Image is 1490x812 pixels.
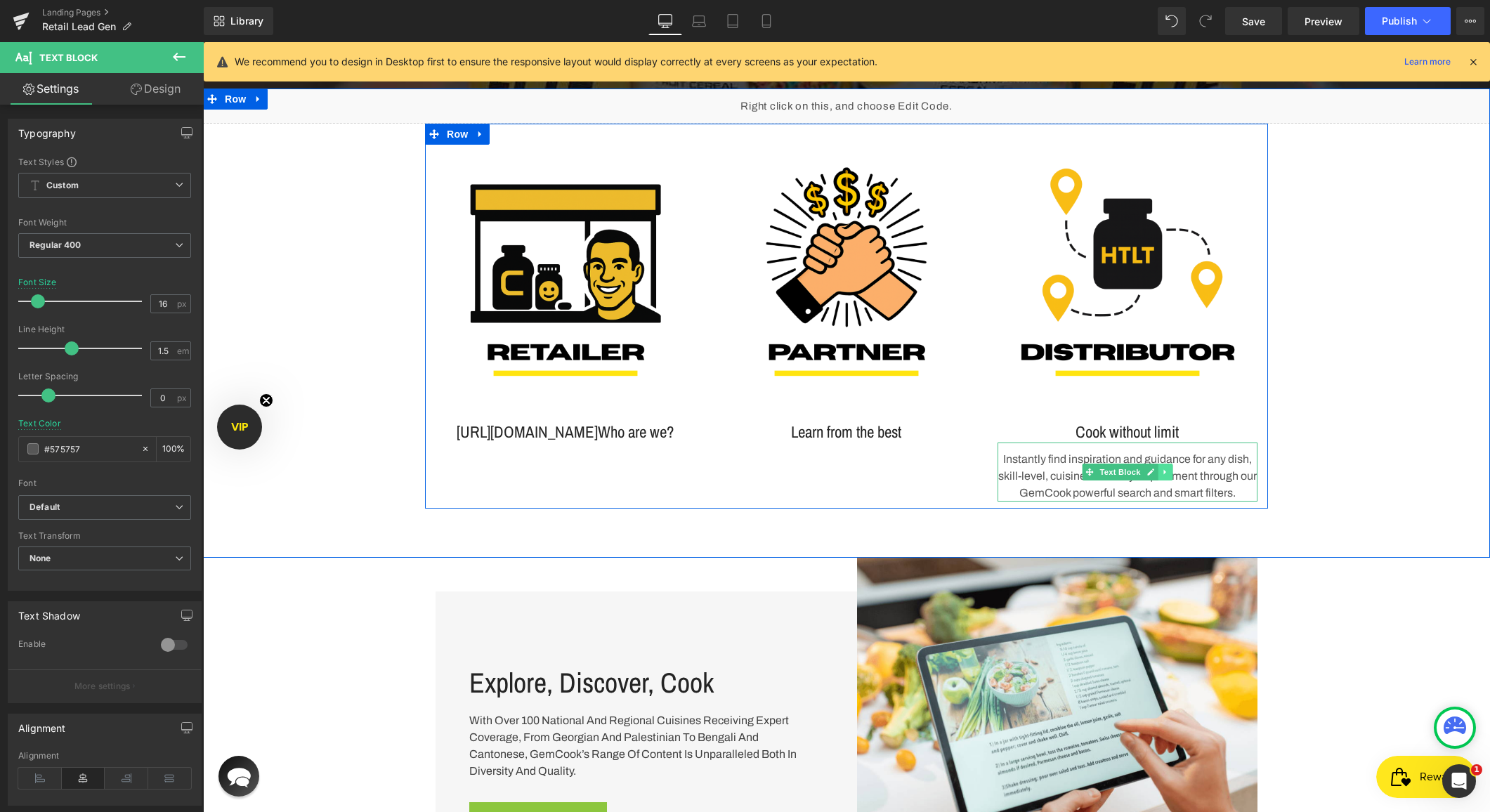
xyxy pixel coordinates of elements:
[795,409,1054,459] p: Instantly find inspiration and guidance for any dish, skill-level, cuisine or dietary requirement...
[18,751,191,761] div: Alignment
[14,362,59,407] div: VIPClose teaser
[42,21,116,32] span: Retail Lead Gen
[1365,7,1451,35] button: Publish
[266,670,610,738] p: With over 100 national and regional cuisines receiving expert coverage, from Georgian and Palesti...
[18,119,76,139] div: Typography
[18,602,80,622] div: Text Shadow
[30,553,51,563] b: None
[18,714,66,734] div: Alignment
[30,502,60,513] i: Default
[233,103,492,362] img: Who are we?
[266,760,404,797] a: JOIN FOR FREE
[233,379,492,400] h4: [URL][DOMAIN_NAME] Who are we?
[18,218,191,228] div: Font Weight
[235,54,877,70] p: We recommend you to design in Desktop first to ensure the responsive layout would display correct...
[240,81,268,103] span: Row
[39,52,98,63] span: Text Block
[1158,7,1186,35] button: Undo
[750,7,783,35] a: Mobile
[514,103,773,362] img: Who are we?
[44,441,134,457] input: Color
[716,7,750,35] a: Tablet
[56,351,70,365] button: Close teaser
[18,531,191,541] div: Text Transform
[157,437,190,461] div: %
[204,7,273,35] a: New Library
[1399,53,1456,70] a: Learn more
[18,46,46,67] span: Row
[266,622,610,659] h2: Explore, Discover, Cook
[1288,7,1359,35] a: Preview
[105,73,207,105] a: Design
[894,421,940,438] span: Text Block
[74,680,131,693] p: More settings
[18,156,191,167] div: Text Styles
[268,81,287,103] a: Expand / Collapse
[30,240,81,250] b: Regular 400
[230,15,263,27] span: Library
[1305,14,1342,29] span: Preview
[15,714,56,754] div: Chat widget toggle
[28,376,46,393] span: VIP
[955,421,969,438] a: Expand / Collapse
[1173,714,1273,756] iframe: Button to open loyalty program pop-up
[18,419,61,428] div: Text Color
[177,393,189,402] span: px
[18,277,57,287] div: Font Size
[8,669,201,702] button: More settings
[1242,14,1265,29] span: Save
[648,7,682,35] a: Desktop
[46,180,79,192] b: Custom
[18,639,147,653] div: Enable
[18,372,191,381] div: Letter Spacing
[682,7,716,35] a: Laptop
[18,478,191,488] div: Font
[1442,764,1476,798] iframe: Intercom live chat
[514,379,773,400] h4: Learn from the best
[42,7,204,18] a: Landing Pages
[1471,764,1482,775] span: 1
[18,325,191,334] div: Line Height
[46,46,65,67] a: Expand / Collapse
[1382,15,1417,27] span: Publish
[1456,7,1484,35] button: More
[795,103,1054,362] img: Who are we?
[177,299,189,308] span: px
[1191,7,1220,35] button: Redo
[795,379,1054,400] h4: Cook without limit
[177,346,189,355] span: em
